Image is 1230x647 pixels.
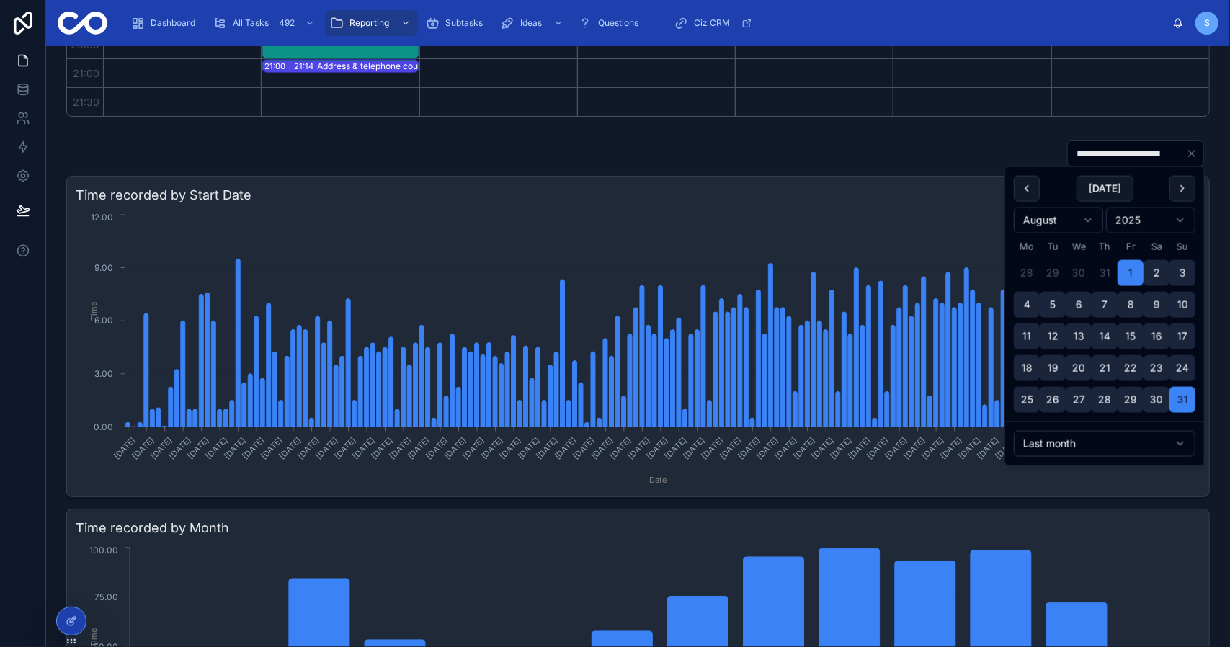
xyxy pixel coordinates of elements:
[1066,260,1092,286] button: Wednesday, 30 July 2025
[649,474,667,484] tspan: Date
[112,435,138,461] text: [DATE]
[534,435,560,461] text: [DATE]
[130,435,156,461] text: [DATE]
[233,17,269,29] span: All Tasks
[1066,292,1092,318] button: Wednesday, 6 August 2025, selected
[901,435,927,461] text: [DATE]
[148,435,174,461] text: [DATE]
[126,10,205,36] a: Dashboard
[1077,176,1133,202] button: [DATE]
[295,435,321,461] text: [DATE]
[421,10,493,36] a: Subtasks
[58,12,107,35] img: App logo
[1066,387,1092,413] button: Wednesday, 27 August 2025, selected
[76,211,1200,488] div: chart
[69,67,103,79] span: 21:00
[1144,239,1169,254] th: Saturday
[1169,323,1195,349] button: Sunday, 17 August 2025, selected
[1144,323,1169,349] button: Saturday, 16 August 2025, selected
[1118,239,1144,254] th: Friday
[1066,323,1092,349] button: Wednesday, 13 August 2025, selected
[208,10,322,36] a: All Tasks492
[1118,260,1144,286] button: Friday, 1 August 2025, selected
[1144,292,1169,318] button: Saturday, 9 August 2025, selected
[736,435,762,461] text: [DATE]
[95,368,114,379] tspan: 3.00
[314,435,340,461] text: [DATE]
[589,435,615,461] text: [DATE]
[1066,239,1092,254] th: Wednesday
[1014,260,1040,286] button: Monday, 28 July 2025
[497,435,523,461] text: [DATE]
[445,17,483,29] span: Subtasks
[810,435,836,461] text: [DATE]
[92,212,114,223] tspan: 12.00
[204,435,230,461] text: [DATE]
[406,435,432,461] text: [DATE]
[369,435,395,461] text: [DATE]
[1014,239,1040,254] th: Monday
[1040,260,1066,286] button: Tuesday, 29 July 2025
[598,17,638,29] span: Questions
[754,435,780,461] text: [DATE]
[1040,292,1066,318] button: Tuesday, 5 August 2025, selected
[325,10,418,36] a: Reporting
[1118,355,1144,381] button: Friday, 22 August 2025, selected
[89,545,118,555] tspan: 100.00
[67,38,103,50] span: 20:30
[1169,355,1195,381] button: Sunday, 24 August 2025, selected
[259,435,285,461] text: [DATE]
[1040,387,1066,413] button: Tuesday, 26 August 2025, selected
[938,435,964,461] text: [DATE]
[694,17,730,29] span: Ciz CRM
[520,17,542,29] span: Ideas
[1118,387,1144,413] button: Friday, 29 August 2025, selected
[1092,355,1118,381] button: Thursday, 21 August 2025, selected
[277,435,303,461] text: [DATE]
[95,315,114,326] tspan: 6.00
[1144,260,1169,286] button: Saturday, 2 August 2025, selected
[95,262,114,272] tspan: 9.00
[1186,148,1203,159] button: Clear
[1092,239,1118,254] th: Thursday
[920,435,946,461] text: [DATE]
[1092,292,1118,318] button: Thursday, 7 August 2025, selected
[1014,431,1195,457] button: Relative time
[275,14,299,32] div: 492
[351,435,377,461] text: [DATE]
[791,435,817,461] text: [DATE]
[332,435,358,461] text: [DATE]
[975,435,1001,461] text: [DATE]
[516,435,542,461] text: [DATE]
[1144,355,1169,381] button: Saturday, 23 August 2025, selected
[663,435,689,461] text: [DATE]
[1040,355,1066,381] button: Tuesday, 19 August 2025, selected
[241,435,267,461] text: [DATE]
[1040,239,1066,254] th: Tuesday
[1118,323,1144,349] button: Friday, 15 August 2025, selected
[94,592,118,602] tspan: 75.00
[644,435,670,461] text: [DATE]
[151,17,195,29] span: Dashboard
[349,17,389,29] span: Reporting
[607,435,633,461] text: [DATE]
[1014,355,1040,381] button: Monday, 18 August 2025, selected
[1040,323,1066,349] button: Tuesday, 12 August 2025, selected
[1169,292,1195,318] button: Sunday, 10 August 2025, selected
[571,435,597,461] text: [DATE]
[1066,355,1092,381] button: Wednesday, 20 August 2025, selected
[1014,323,1040,349] button: Monday, 11 August 2025, selected
[957,435,983,461] text: [DATE]
[681,435,707,461] text: [DATE]
[1169,387,1195,413] button: Sunday, 31 August 2025, selected
[94,421,114,432] tspan: 0.00
[1092,387,1118,413] button: Thursday, 28 August 2025, selected
[442,435,468,461] text: [DATE]
[424,435,450,461] text: [DATE]
[89,628,99,646] tspan: Time
[76,518,1200,538] h3: Time recorded by Month
[167,435,193,461] text: [DATE]
[479,435,505,461] text: [DATE]
[828,435,854,461] text: [DATE]
[1118,292,1144,318] button: Friday, 8 August 2025, selected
